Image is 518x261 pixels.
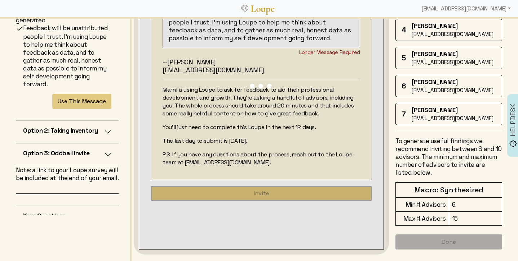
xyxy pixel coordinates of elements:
[16,143,119,166] button: Option 3: Oddball Invite
[399,186,499,194] h4: Macro: Synthesized
[412,50,457,58] span: [PERSON_NAME]
[449,212,502,226] td: 15
[16,206,119,228] button: Your Questions
[509,140,517,147] img: brightness_alert_FILL0_wght500_GRAD0_ops.svg
[16,121,119,143] button: Option 2: Taking Inventory
[16,166,119,182] p: Note: a link to your Loupe survey will be included at the end of your email.
[412,115,493,122] span: [EMAIL_ADDRESS][DOMAIN_NAME]
[241,5,248,12] img: Loupe Logo
[412,106,457,114] span: [PERSON_NAME]
[449,198,502,212] td: 6
[419,1,514,16] div: [EMAIL_ADDRESS][DOMAIN_NAME]
[402,54,412,63] div: 5
[396,198,449,212] td: Min # Advisors
[16,25,23,32] img: FFFF
[402,82,412,91] div: 6
[412,59,493,65] span: [EMAIL_ADDRESS][DOMAIN_NAME]
[402,110,412,119] div: 7
[23,149,90,157] h5: Option 3: Oddball Invite
[395,137,502,177] p: To generate useful findings we recommend inviting between 8 and 10 advisors. The minimum and maxi...
[402,26,412,35] div: 4
[23,212,66,220] h5: Your Questions
[412,22,457,30] span: [PERSON_NAME]
[412,87,493,93] span: [EMAIL_ADDRESS][DOMAIN_NAME]
[396,212,449,226] td: Max # Advisors
[52,94,111,109] button: Use This Message
[23,127,98,134] h5: Option 2: Taking Inventory
[412,31,493,37] span: [EMAIL_ADDRESS][DOMAIN_NAME]
[412,78,457,86] span: [PERSON_NAME]
[248,2,277,15] a: Loupe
